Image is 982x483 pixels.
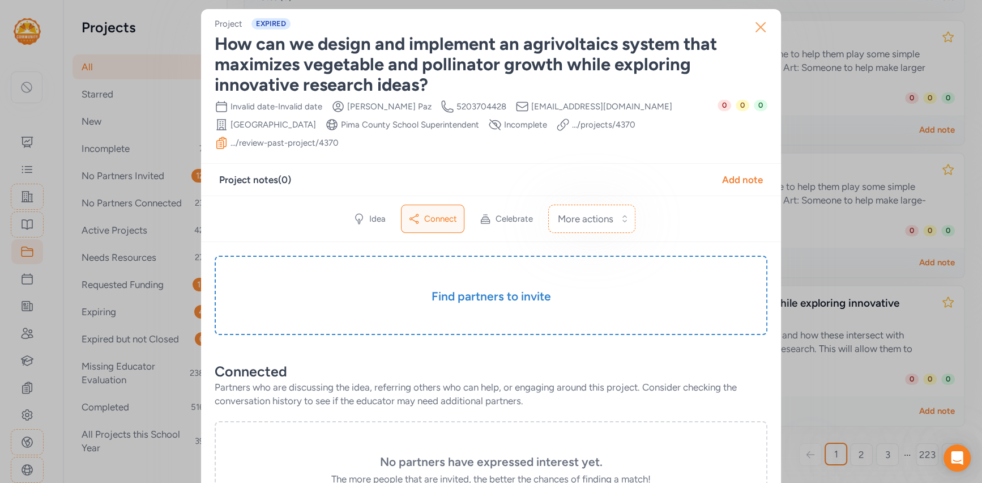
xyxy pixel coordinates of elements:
span: More actions [558,212,613,226]
h3: Find partners to invite [243,289,739,304]
span: 0 [736,100,749,111]
span: Incomplete [504,119,547,130]
div: Open Intercom Messenger [943,444,971,472]
a: .../projects/4370 [572,119,635,130]
span: EXPIRED [251,18,291,29]
span: 0 [754,100,767,111]
div: Project [215,18,242,29]
span: Celebrate [496,213,533,224]
span: 0 [718,100,731,111]
div: Pima County School Superintendent [341,119,479,130]
div: Project notes ( 0 ) [219,173,291,187]
div: Partners who are discussing the idea, referring others who can help, or engaging around this proj... [215,380,767,408]
button: More actions [548,205,635,233]
div: Connected [215,362,767,380]
span: 5203704428 [456,101,506,112]
span: Invalid date - Invalid date [230,101,322,112]
span: [PERSON_NAME] Paz [347,101,432,112]
span: [EMAIL_ADDRESS][DOMAIN_NAME] [531,101,672,112]
h3: No partners have expressed interest yet. [243,454,739,470]
span: Idea [369,213,386,224]
a: .../review-past-project/4370 [230,137,339,149]
div: Add note [722,173,763,187]
span: [GEOGRAPHIC_DATA] [230,119,316,130]
span: Connect [424,213,457,224]
div: How can we design and implement an agrivoltaics system that maximizes vegetable and pollinator gr... [215,34,767,95]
